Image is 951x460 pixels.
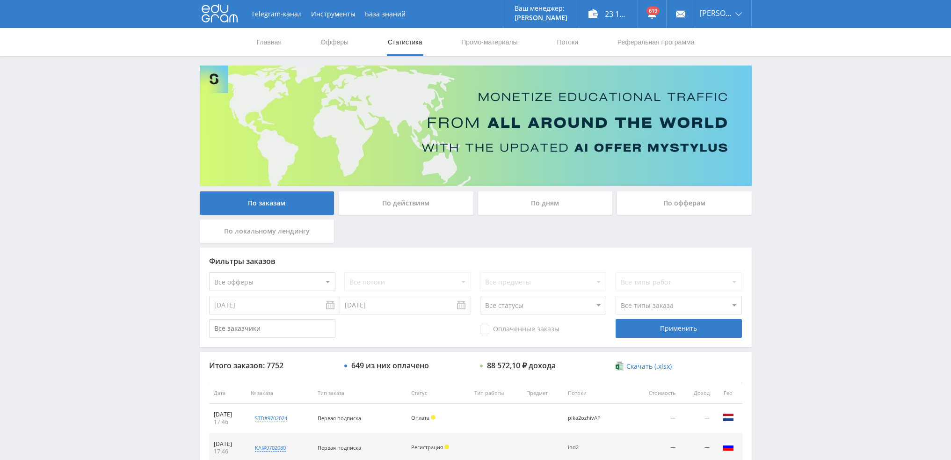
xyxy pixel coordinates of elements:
p: Ваш менеджер: [515,5,567,12]
span: Первая подписка [318,444,361,451]
th: № заказа [246,383,313,404]
input: Все заказчики [209,319,335,338]
div: Применить [616,319,742,338]
span: Первая подписка [318,415,361,422]
div: 88 572,10 ₽ дохода [487,361,556,370]
div: 17:46 [214,448,241,455]
a: Статистика [387,28,423,56]
a: Потоки [556,28,579,56]
td: — [632,404,680,433]
a: Реферальная программа [617,28,696,56]
div: Итого заказов: 7752 [209,361,335,370]
div: По локальному лендингу [200,219,334,243]
th: Стоимость [632,383,680,404]
div: [DATE] [214,411,241,418]
div: [DATE] [214,440,241,448]
a: Офферы [320,28,350,56]
a: Главная [256,28,283,56]
span: Скачать (.xlsx) [626,363,672,370]
img: xlsx [616,361,624,371]
th: Гео [714,383,742,404]
div: По офферам [617,191,752,215]
div: По действиям [339,191,473,215]
img: Banner [200,66,752,186]
th: Доход [680,383,714,404]
img: nld.png [723,412,734,423]
span: Холд [431,415,436,420]
span: Регистрация [411,444,443,451]
span: Оплаченные заказы [480,325,559,334]
div: kai#9702080 [255,444,286,452]
div: std#9702024 [255,415,287,422]
span: Оплата [411,414,429,421]
div: 649 из них оплачено [351,361,429,370]
span: Холд [444,445,449,449]
th: Статус [407,383,470,404]
div: ind2 [568,445,610,451]
div: По заказам [200,191,334,215]
div: По дням [478,191,613,215]
th: Предмет [522,383,563,404]
div: 17:46 [214,418,241,426]
div: pika2ozhivAP [568,415,610,421]
td: — [680,404,714,433]
a: Скачать (.xlsx) [616,362,672,371]
th: Потоки [563,383,632,404]
span: [PERSON_NAME] [700,9,733,17]
p: [PERSON_NAME] [515,14,567,22]
img: rus.png [723,441,734,453]
th: Тип работы [470,383,522,404]
a: Промо-материалы [460,28,518,56]
th: Дата [209,383,246,404]
th: Тип заказа [313,383,407,404]
div: Фильтры заказов [209,257,742,265]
